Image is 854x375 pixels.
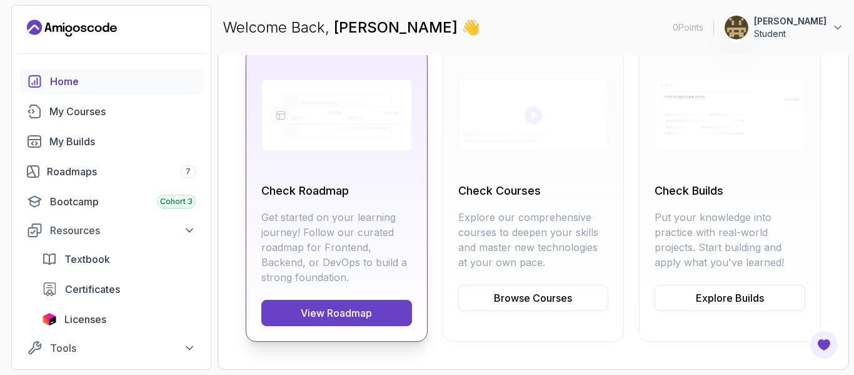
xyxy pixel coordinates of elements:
span: Cohort 3 [160,197,193,207]
div: Resources [50,223,196,238]
a: Landing page [27,18,117,38]
div: My Courses [49,104,196,119]
span: Textbook [64,252,110,267]
img: empty-state [261,63,412,167]
p: Explore our comprehensive courses to deepen your skills and master new technologies at your own p... [458,210,609,270]
a: courses [19,99,203,124]
button: Resources [19,219,203,242]
div: Bootcamp [50,194,196,209]
p: Put your knowledge into practice with real-world projects. Start building and apply what you've l... [655,210,805,270]
h2: Check Builds [655,182,805,200]
p: [PERSON_NAME] [754,15,826,28]
h2: Check Courses [458,182,609,200]
a: certificates [34,277,203,302]
h2: Check Roadmap [261,182,412,200]
p: 0 Points [673,21,703,34]
a: Explore Builds [655,285,805,311]
p: Welcome Back, [223,18,480,38]
a: bootcamp [19,189,203,214]
div: Roadmaps [47,164,196,179]
span: [PERSON_NAME] [334,18,461,36]
a: View Roadmap [261,300,412,326]
a: Browse Courses [458,285,609,311]
p: Get started on your learning journey! Follow our curated roadmap for Frontend, Backend, or DevOps... [261,210,412,285]
span: Licenses [64,312,106,327]
img: jetbrains icon [42,313,57,326]
img: empty-state [458,63,609,167]
button: user profile image[PERSON_NAME]Student [724,15,844,40]
a: licenses [34,307,203,332]
div: Tools [50,341,196,356]
span: 7 [186,167,191,177]
a: textbook [34,247,203,272]
span: 👋 [459,14,485,41]
div: My Builds [49,134,196,149]
img: user profile image [725,16,748,39]
button: Tools [19,337,203,359]
span: Certificates [65,282,120,297]
div: Home [50,74,196,89]
a: roadmaps [19,159,203,184]
img: empty-state [655,63,805,167]
p: Student [754,28,826,40]
a: builds [19,129,203,154]
a: home [19,69,203,94]
button: Open Feedback Button [809,330,839,360]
